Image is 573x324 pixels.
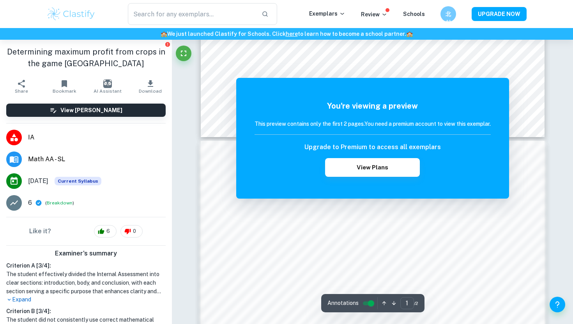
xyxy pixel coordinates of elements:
input: Search for any exemplars... [128,3,255,25]
button: 北村 [440,6,456,22]
div: This exemplar is based on the current syllabus. Feel free to refer to it for inspiration/ideas wh... [55,177,101,185]
span: 6 [102,227,114,235]
span: AI Assistant [94,88,122,94]
h6: View [PERSON_NAME] [60,106,122,114]
span: Bookmark [53,88,76,94]
button: Breakdown [47,199,73,206]
span: Current Syllabus [55,177,101,185]
h6: We just launched Clastify for Schools. Click to learn how to become a school partner. [2,30,571,38]
button: Download [129,76,172,97]
h6: Examiner's summary [3,249,169,258]
p: Review [361,10,387,19]
button: Report issue [164,41,170,47]
span: / 2 [414,300,418,307]
h6: 北村 [444,10,453,18]
h5: You're viewing a preview [255,100,491,112]
button: Help and Feedback [550,297,565,312]
span: Annotations [327,299,359,307]
h6: Criterion A [ 3 / 4 ]: [6,261,166,270]
span: Math AA - SL [28,155,166,164]
img: Clastify logo [46,6,96,22]
span: IA [28,133,166,142]
p: 6 [28,198,32,208]
a: here [286,31,298,37]
h6: Like it? [29,227,51,236]
button: View Plans [325,158,419,177]
h1: Determining maximum profit from crops in the game [GEOGRAPHIC_DATA] [6,46,166,69]
h6: This preview contains only the first 2 pages. You need a premium account to view this exemplar. [255,120,491,128]
button: AI Assistant [86,76,129,97]
h6: Criterion B [ 3 / 4 ]: [6,307,166,315]
button: View [PERSON_NAME] [6,104,166,117]
span: [DATE] [28,176,48,186]
h1: The student effectively divided the Internal Assessment into clear sections: introduction, body, ... [6,270,166,296]
span: ( ) [45,199,74,207]
button: Bookmark [43,76,86,97]
span: 🏫 [406,31,413,37]
img: AI Assistant [103,79,112,88]
button: UPGRADE NOW [472,7,527,21]
span: 0 [129,227,140,235]
span: Download [139,88,162,94]
button: Fullscreen [176,46,191,61]
a: Schools [403,11,425,17]
p: Expand [6,296,166,304]
h6: Upgrade to Premium to access all exemplars [304,143,441,152]
p: Exemplars [309,9,345,18]
span: 🏫 [161,31,167,37]
span: Share [15,88,28,94]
